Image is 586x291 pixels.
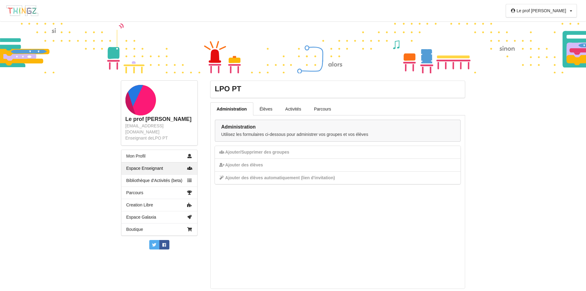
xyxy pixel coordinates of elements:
div: LPO PT [215,84,461,94]
a: Espace Galaxia [121,211,197,223]
a: Activités [279,102,308,115]
div: Enseignant de LPO PT [125,135,193,141]
img: thingz_logo.png [6,5,39,16]
div: Administration [221,124,454,130]
a: Parcours [121,187,197,199]
p: Utilisez les formulaires ci-dessous pour administrer vos groupes et vos élèves [221,131,454,137]
a: Élèves [253,102,279,115]
a: Administration [210,102,253,115]
div: Ajouter des élèves [215,158,461,171]
div: Le prof [PERSON_NAME] [516,9,566,13]
div: Le prof [PERSON_NAME] [125,116,193,123]
a: Espace Enseignant [121,162,197,174]
a: Boutique [121,223,197,235]
div: Ajouter des élèves automatiquement (lien d'invitation) [215,171,461,184]
div: Ajouter/Supprimer des groupes [215,146,461,158]
a: Mon Profil [121,150,197,162]
a: Bibliothèque d'Activités (beta) [121,174,197,187]
div: [EMAIL_ADDRESS][DOMAIN_NAME] [125,123,193,135]
a: Parcours [308,102,338,115]
a: Creation Libre [121,199,197,211]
